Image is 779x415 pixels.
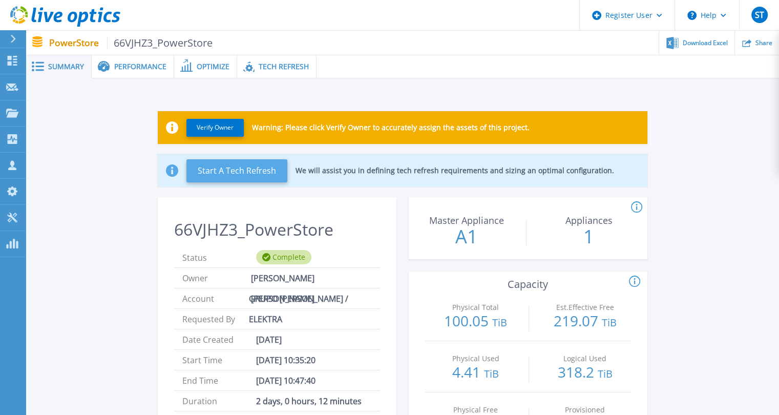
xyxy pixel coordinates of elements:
[492,316,507,329] span: TiB
[296,167,614,175] p: We will assist you in defining tech refresh requirements and sizing an optimal configuration.
[252,123,530,132] p: Warning: Please click Verify Owner to accurately assign the assets of this project.
[430,365,522,381] p: 4.41
[182,288,249,308] span: Account
[598,367,613,381] span: TiB
[182,268,251,288] span: Owner
[174,220,380,239] h2: 66VJHZ3_PowerStore
[256,391,362,411] span: 2 days, 0 hours, 12 minutes
[182,350,256,370] span: Start Time
[186,159,287,182] button: Start A Tech Refresh
[542,406,628,413] p: Provisioned
[539,365,631,381] p: 318.2
[534,216,644,225] p: Appliances
[683,40,728,46] span: Download Excel
[249,288,371,308] span: GRUPO [PERSON_NAME] / ELEKTRA
[755,40,772,46] span: Share
[182,329,256,349] span: Date Created
[432,304,519,311] p: Physical Total
[256,329,282,349] span: [DATE]
[182,309,256,329] span: Requested By
[251,268,371,288] span: [PERSON_NAME] [PERSON_NAME]
[182,370,256,390] span: End Time
[114,63,166,70] span: Performance
[256,350,315,370] span: [DATE] 10:35:20
[432,355,519,362] p: Physical Used
[409,227,524,246] p: A1
[182,391,256,411] span: Duration
[539,314,631,330] p: 219.07
[259,63,309,70] span: Tech Refresh
[49,37,213,49] p: PowerStore
[182,247,256,267] span: Status
[186,119,244,137] button: Verify Owner
[412,216,521,225] p: Master Appliance
[430,314,522,330] p: 100.05
[532,227,646,246] p: 1
[256,250,311,264] div: Complete
[754,11,764,19] span: ST
[542,355,628,362] p: Logical Used
[48,63,84,70] span: Summary
[107,37,213,49] span: 66VJHZ3_PowerStore
[542,304,628,311] p: Est.Effective Free
[484,367,499,381] span: TiB
[256,370,315,390] span: [DATE] 10:47:40
[197,63,229,70] span: Optimize
[602,316,617,329] span: TiB
[432,406,519,413] p: Physical Free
